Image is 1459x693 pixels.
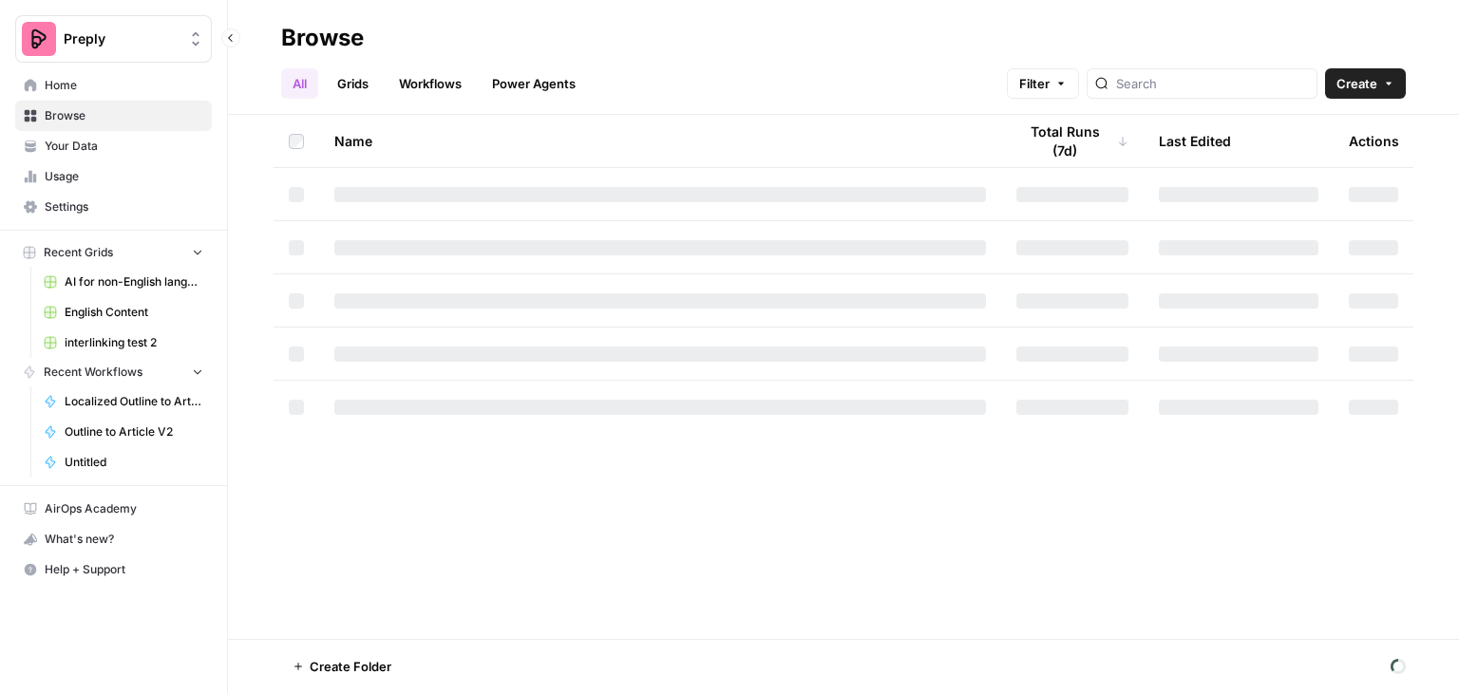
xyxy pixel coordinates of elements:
[45,561,203,578] span: Help + Support
[15,358,212,386] button: Recent Workflows
[65,423,203,440] span: Outline to Article V2
[1349,115,1399,167] div: Actions
[45,107,203,124] span: Browse
[15,524,212,554] button: What's new?
[45,168,203,185] span: Usage
[1325,68,1406,99] button: Create
[15,494,212,524] a: AirOps Academy
[22,22,56,56] img: Preply Logo
[45,77,203,94] span: Home
[1019,74,1050,93] span: Filter
[388,68,473,99] a: Workflows
[35,447,212,478] a: Untitled
[281,651,403,682] button: Create Folder
[35,267,212,297] a: AI for non-English languages
[64,29,179,48] span: Preply
[35,417,212,447] a: Outline to Article V2
[281,23,364,53] div: Browse
[65,273,203,290] span: AI for non-English languages
[15,101,212,131] a: Browse
[35,297,212,328] a: English Content
[15,554,212,585] button: Help + Support
[44,244,113,261] span: Recent Grids
[1336,74,1377,93] span: Create
[65,393,203,410] span: Localized Outline to Article
[326,68,380,99] a: Grids
[1016,115,1128,167] div: Total Runs (7d)
[44,364,142,381] span: Recent Workflows
[45,500,203,517] span: AirOps Academy
[1116,74,1309,93] input: Search
[281,68,318,99] a: All
[15,15,212,63] button: Workspace: Preply
[15,238,212,267] button: Recent Grids
[1007,68,1079,99] button: Filter
[334,115,986,167] div: Name
[45,198,203,215] span: Settings
[65,454,203,471] span: Untitled
[1159,115,1231,167] div: Last Edited
[15,161,212,192] a: Usage
[481,68,587,99] a: Power Agents
[16,525,211,553] div: What's new?
[65,304,203,321] span: English Content
[65,334,203,351] span: interlinking test 2
[35,328,212,358] a: interlinking test 2
[35,386,212,417] a: Localized Outline to Article
[45,138,203,155] span: Your Data
[15,131,212,161] a: Your Data
[15,192,212,222] a: Settings
[15,70,212,101] a: Home
[310,657,391,676] span: Create Folder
